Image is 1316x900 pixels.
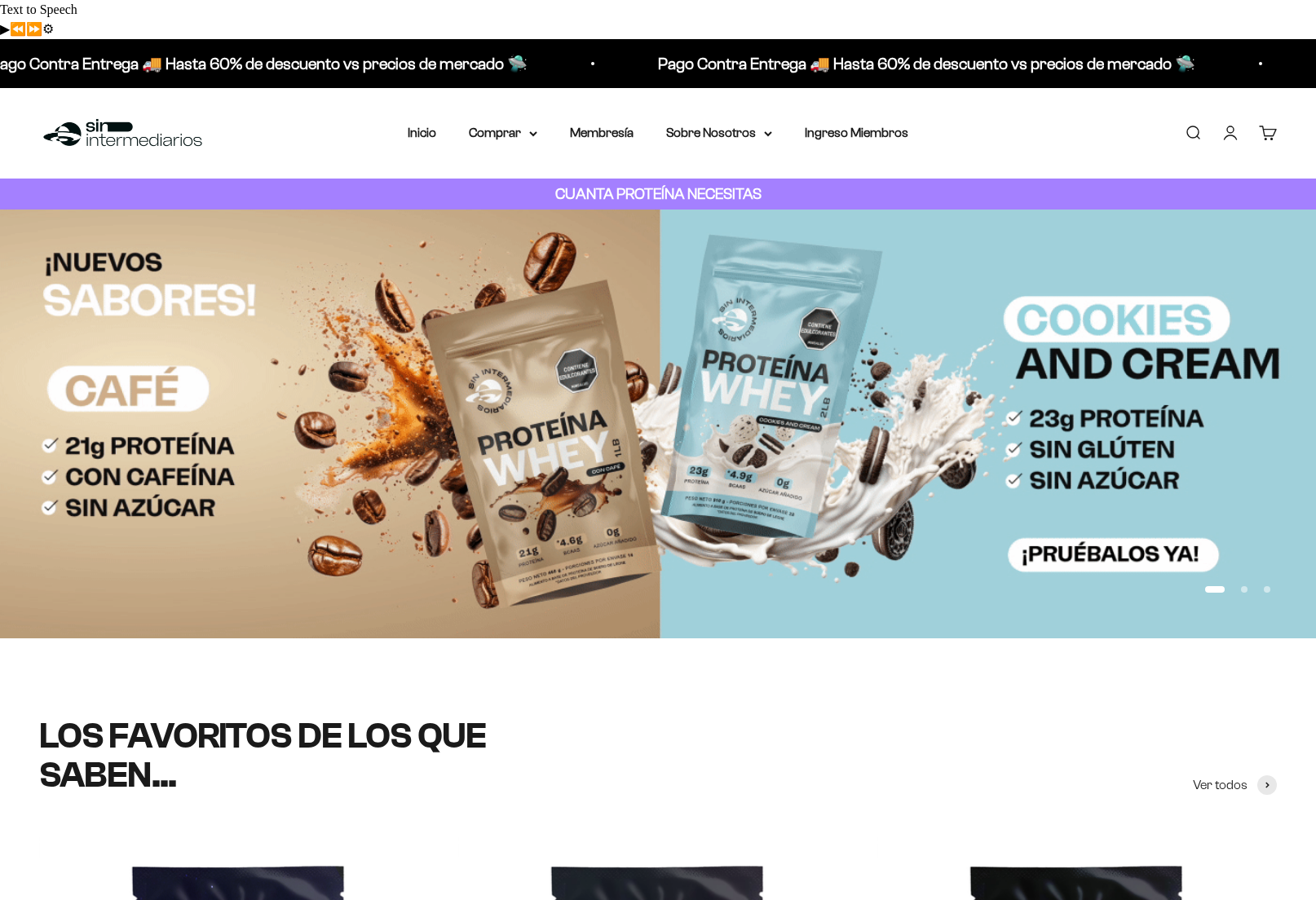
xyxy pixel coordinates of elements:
[805,126,908,139] a: Ingreso Miembros
[10,20,26,39] button: Previous
[1193,774,1248,796] span: Ver todos
[1193,774,1277,796] a: Ver todos
[570,126,634,139] a: Membresía
[666,122,772,143] summary: Sobre Nosotros
[42,20,54,39] button: Settings
[469,122,537,143] summary: Comprar
[26,20,42,39] button: Forward
[408,126,436,139] a: Inicio
[658,51,1195,77] p: Pago Contra Entrega 🚚 Hasta 60% de descuento vs precios de mercado 🛸
[39,716,486,795] split-lines: LOS FAVORITOS DE LOS QUE SABEN...
[555,185,762,202] strong: CUANTA PROTEÍNA NECESITAS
